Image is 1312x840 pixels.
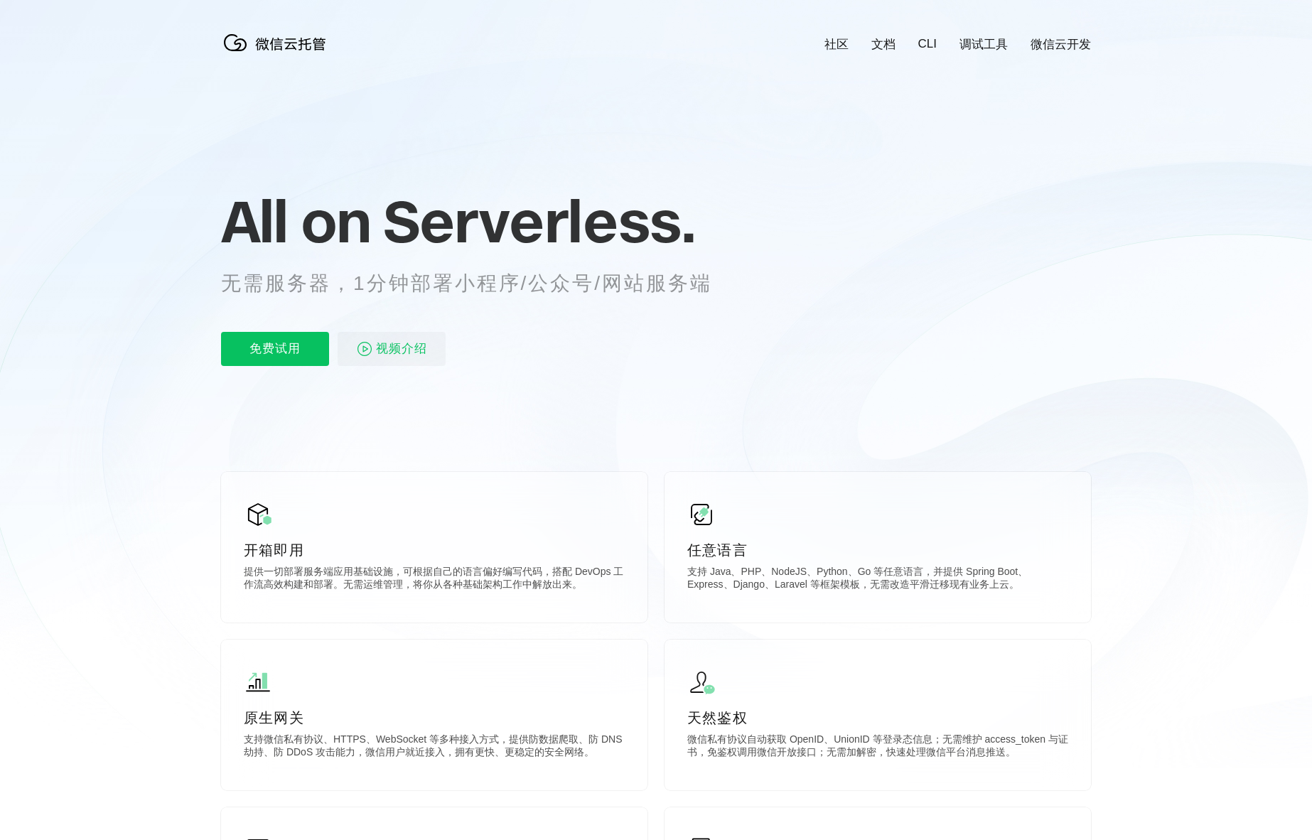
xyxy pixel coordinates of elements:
a: 微信云托管 [221,47,335,59]
img: video_play.svg [356,340,373,357]
span: All on [221,185,370,257]
p: 提供一切部署服务端应用基础设施，可根据自己的语言偏好编写代码，搭配 DevOps 工作流高效构建和部署。无需运维管理，将你从各种基础架构工作中解放出来。 [244,566,625,594]
a: CLI [918,37,937,51]
p: 支持微信私有协议、HTTPS、WebSocket 等多种接入方式，提供防数据爬取、防 DNS 劫持、防 DDoS 攻击能力，微信用户就近接入，拥有更快、更稳定的安全网络。 [244,733,625,762]
p: 天然鉴权 [687,708,1068,728]
img: 微信云托管 [221,28,335,57]
p: 原生网关 [244,708,625,728]
p: 开箱即用 [244,540,625,560]
p: 免费试用 [221,332,329,366]
span: 视频介绍 [376,332,427,366]
a: 微信云开发 [1031,36,1091,53]
a: 文档 [871,36,896,53]
p: 无需服务器，1分钟部署小程序/公众号/网站服务端 [221,269,738,298]
a: 社区 [824,36,849,53]
p: 支持 Java、PHP、NodeJS、Python、Go 等任意语言，并提供 Spring Boot、Express、Django、Laravel 等框架模板，无需改造平滑迁移现有业务上云。 [687,566,1068,594]
p: 任意语言 [687,540,1068,560]
p: 微信私有协议自动获取 OpenID、UnionID 等登录态信息；无需维护 access_token 与证书，免鉴权调用微信开放接口；无需加解密，快速处理微信平台消息推送。 [687,733,1068,762]
a: 调试工具 [959,36,1008,53]
span: Serverless. [383,185,695,257]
